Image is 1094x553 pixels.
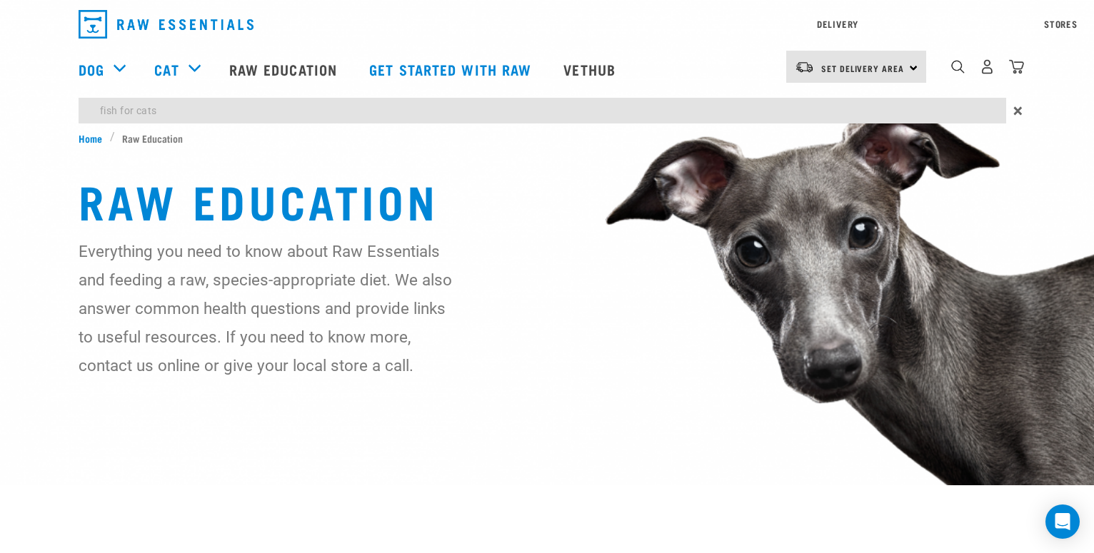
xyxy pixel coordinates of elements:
span: Set Delivery Area [821,66,904,71]
a: Delivery [817,21,858,26]
img: home-icon-1@2x.png [951,60,965,73]
nav: breadcrumbs [79,131,1015,146]
img: home-icon@2x.png [1009,59,1024,74]
a: Cat [154,59,179,80]
img: user.png [980,59,995,74]
span: × [1013,98,1023,123]
input: Search... [79,98,1006,123]
a: Get started with Raw [355,41,549,98]
a: Stores [1044,21,1078,26]
a: Home [79,131,110,146]
a: Vethub [549,41,633,98]
a: Raw Education [215,41,355,98]
p: Everything you need to know about Raw Essentials and feeding a raw, species-appropriate diet. We ... [79,237,453,380]
div: Open Intercom Messenger [1045,504,1080,539]
span: Home [79,131,102,146]
img: Raw Essentials Logo [79,10,254,39]
a: Dog [79,59,104,80]
nav: dropdown navigation [67,4,1027,44]
img: van-moving.png [795,61,814,73]
h1: Raw Education [79,174,1015,225]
